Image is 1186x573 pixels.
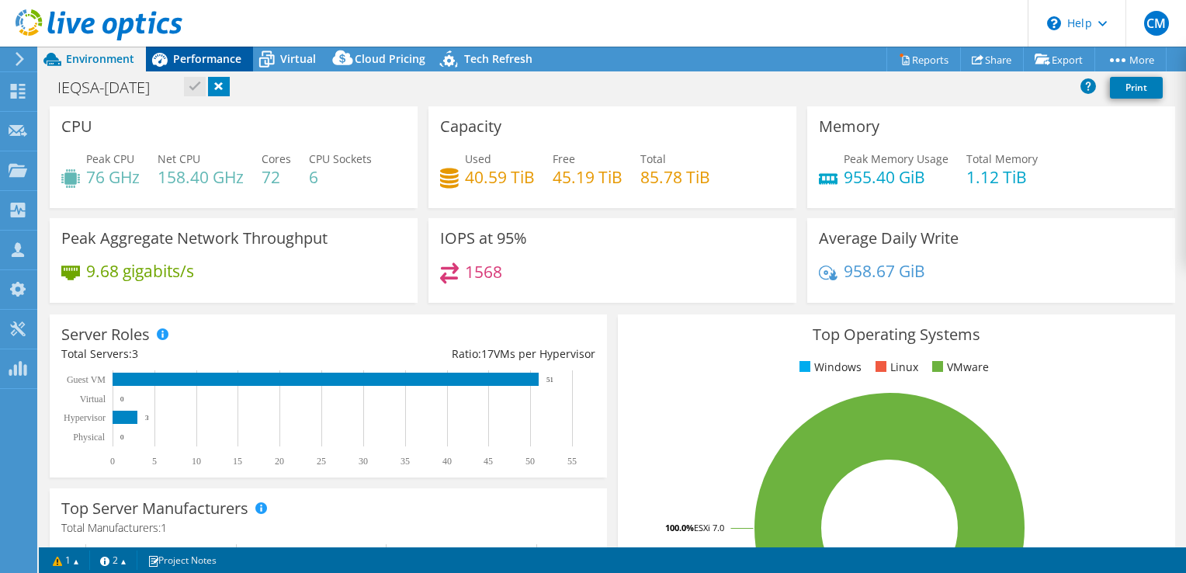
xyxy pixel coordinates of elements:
[61,326,150,343] h3: Server Roles
[464,51,532,66] span: Tech Refresh
[50,79,174,96] h1: IEQSA-[DATE]
[819,118,879,135] h3: Memory
[192,456,201,467] text: 10
[481,346,494,361] span: 17
[61,346,328,363] div: Total Servers:
[61,230,328,247] h3: Peak Aggregate Network Throughput
[275,456,284,467] text: 20
[66,51,134,66] span: Environment
[42,550,90,570] a: 1
[440,118,501,135] h3: Capacity
[844,262,925,280] h4: 958.67 GiB
[355,51,425,66] span: Cloud Pricing
[1144,11,1169,36] span: CM
[262,168,291,186] h4: 72
[110,456,115,467] text: 0
[89,550,137,570] a: 2
[64,412,106,423] text: Hypervisor
[1110,77,1163,99] a: Print
[872,359,918,376] li: Linux
[1023,47,1095,71] a: Export
[960,47,1024,71] a: Share
[152,456,157,467] text: 5
[262,151,291,166] span: Cores
[158,151,200,166] span: Net CPU
[966,151,1038,166] span: Total Memory
[629,326,1163,343] h3: Top Operating Systems
[73,432,105,443] text: Physical
[553,168,622,186] h4: 45.19 TiB
[120,433,124,441] text: 0
[1047,16,1061,30] svg: \n
[328,346,595,363] div: Ratio: VMs per Hypervisor
[465,151,491,166] span: Used
[796,359,862,376] li: Windows
[442,456,452,467] text: 40
[440,230,527,247] h3: IOPS at 95%
[137,550,227,570] a: Project Notes
[309,168,372,186] h4: 6
[484,456,493,467] text: 45
[465,263,502,280] h4: 1568
[546,376,553,384] text: 51
[145,414,149,422] text: 3
[309,151,372,166] span: CPU Sockets
[525,456,535,467] text: 50
[844,168,948,186] h4: 955.40 GiB
[819,230,959,247] h3: Average Daily Write
[86,151,134,166] span: Peak CPU
[966,168,1038,186] h4: 1.12 TiB
[80,394,106,405] text: Virtual
[61,500,248,517] h3: Top Server Manufacturers
[132,346,138,361] span: 3
[665,522,694,533] tspan: 100.0%
[86,168,140,186] h4: 76 GHz
[158,168,244,186] h4: 158.40 GHz
[86,262,194,280] h4: 9.68 gigabits/s
[317,456,326,467] text: 25
[928,359,989,376] li: VMware
[567,456,577,467] text: 55
[359,456,368,467] text: 30
[640,151,666,166] span: Total
[280,51,316,66] span: Virtual
[61,118,92,135] h3: CPU
[120,395,124,403] text: 0
[233,456,242,467] text: 15
[465,168,535,186] h4: 40.59 TiB
[553,151,575,166] span: Free
[640,168,710,186] h4: 85.78 TiB
[67,374,106,385] text: Guest VM
[886,47,961,71] a: Reports
[844,151,948,166] span: Peak Memory Usage
[1094,47,1167,71] a: More
[61,519,595,537] h4: Total Manufacturers:
[173,51,241,66] span: Performance
[694,522,724,533] tspan: ESXi 7.0
[401,456,410,467] text: 35
[161,520,167,535] span: 1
